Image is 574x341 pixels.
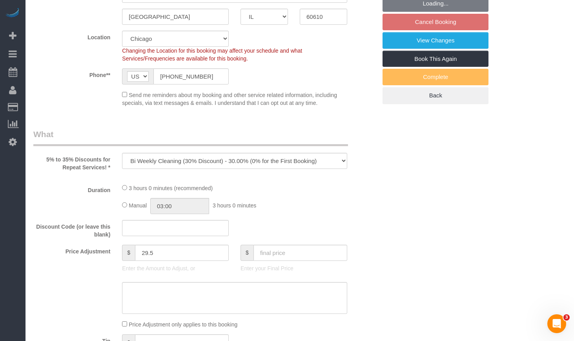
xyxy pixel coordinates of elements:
[27,220,116,238] label: Discount Code (or leave this blank)
[300,9,347,25] input: Zip Code**
[383,32,488,49] a: View Changes
[27,31,116,41] label: Location
[33,128,348,146] legend: What
[241,264,347,272] p: Enter your Final Price
[122,48,302,62] span: Changing the Location for this booking may affect your schedule and what Services/Frequencies are...
[241,245,253,261] span: $
[383,51,488,67] a: Book This Again
[383,87,488,104] a: Back
[27,183,116,194] label: Duration
[563,314,570,321] span: 3
[27,245,116,255] label: Price Adjustment
[129,321,237,328] span: Price Adjustment only applies to this booking
[129,202,147,209] span: Manual
[253,245,347,261] input: final price
[122,92,337,106] span: Send me reminders about my booking and other service related information, including specials, via...
[27,153,116,171] label: 5% to 35% Discounts for Repeat Services! *
[213,202,256,209] span: 3 hours 0 minutes
[122,245,135,261] span: $
[547,314,566,333] iframe: Intercom live chat
[5,8,20,19] img: Automaid Logo
[129,185,213,191] span: 3 hours 0 minutes (recommended)
[122,264,229,272] p: Enter the Amount to Adjust, or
